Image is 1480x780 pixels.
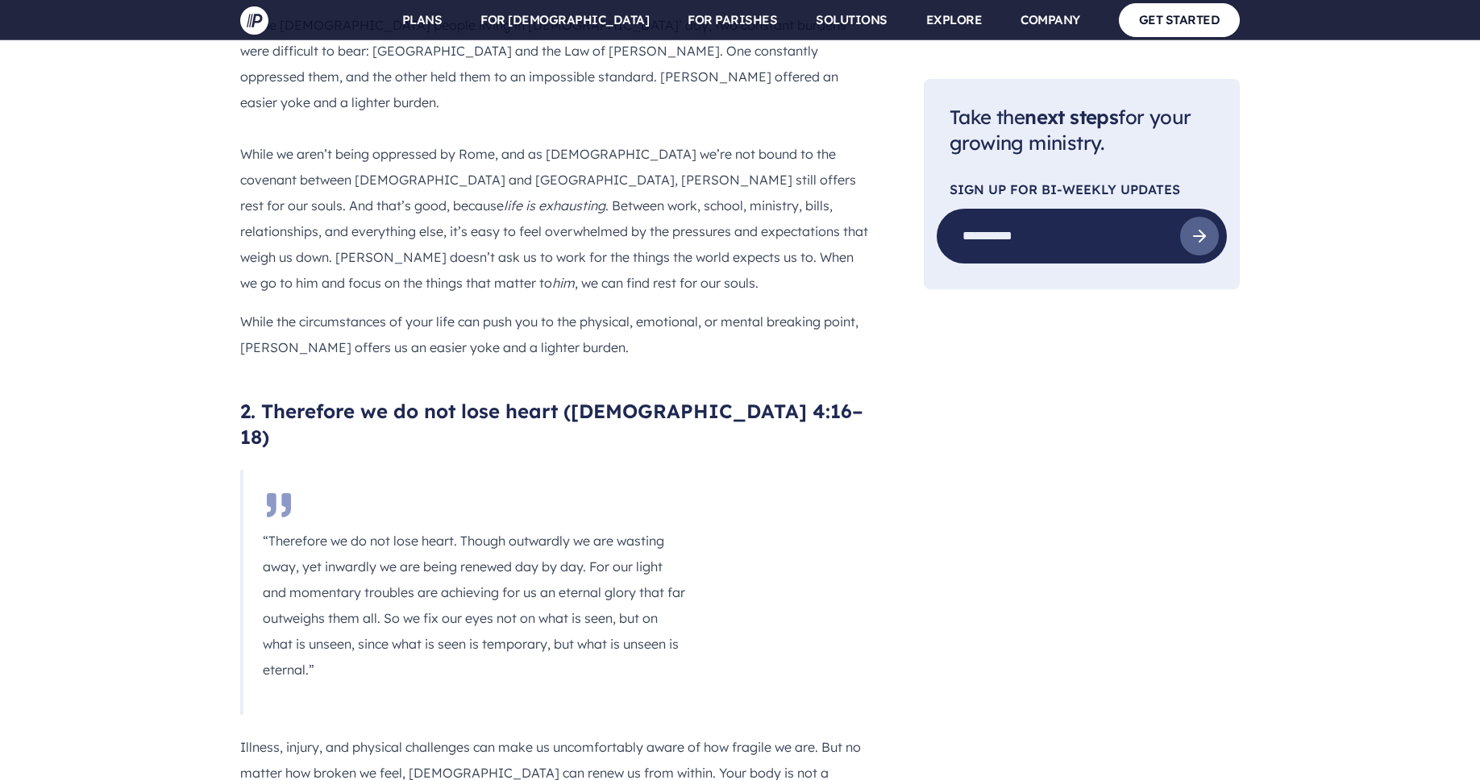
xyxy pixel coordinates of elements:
p: While the circumstances of your life can push you to the physical, emotional, or mental breaking ... [240,309,872,360]
i: life is exhausting [504,197,605,214]
p: “Therefore we do not lose heart. Though outwardly we are wasting away, yet inwardly we are being ... [263,528,685,682]
span: next steps [1025,105,1118,129]
p: To the [DEMOGRAPHIC_DATA] people living in [DEMOGRAPHIC_DATA]’ day, two constant burdens were dif... [240,12,872,296]
a: GET STARTED [1119,3,1241,36]
p: SIGN UP FOR Bi-Weekly Updates [950,184,1214,197]
span: Take the for your growing ministry. [950,105,1191,156]
i: him [552,275,575,291]
h3: 2. Therefore we do not lose heart ([DEMOGRAPHIC_DATA] 4:16–18) [240,399,872,450]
